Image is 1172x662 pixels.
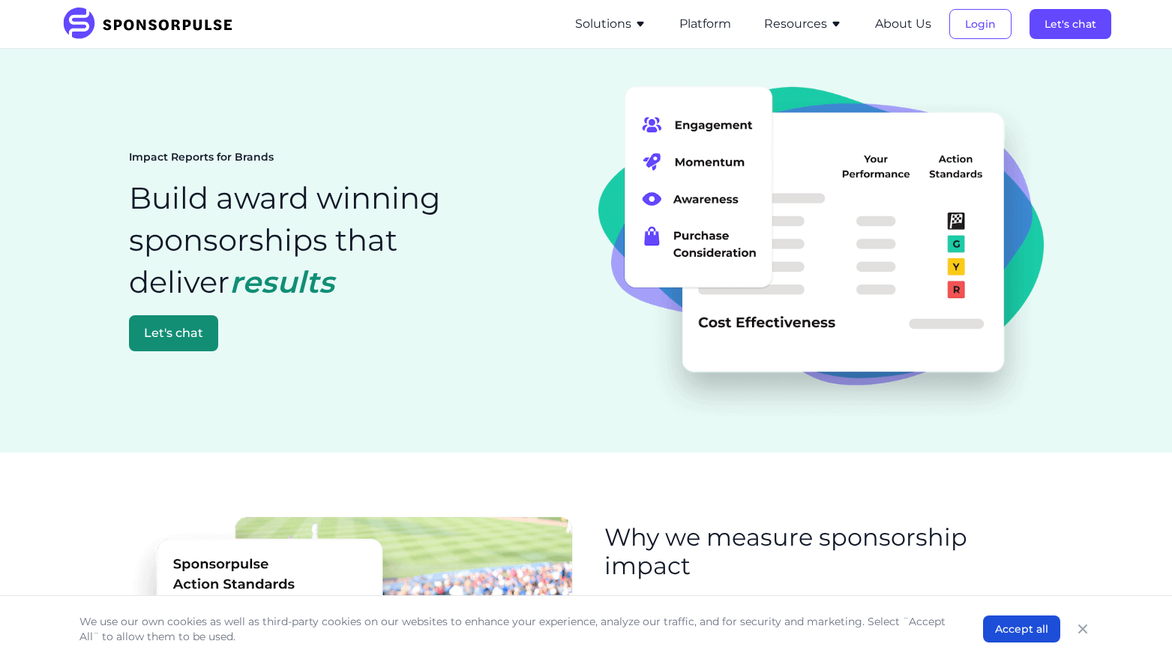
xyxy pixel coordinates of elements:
a: Platform [679,17,731,31]
a: Login [949,17,1012,31]
p: We use our own cookies as well as third-party cookies on our websites to enhance your experience,... [79,614,953,644]
button: Solutions [575,15,646,33]
button: Platform [679,15,731,33]
button: Login [949,9,1012,39]
button: Close [1072,618,1093,639]
a: Let's chat [129,315,574,351]
span: results [229,263,334,300]
h2: Why we measure sponsorship impact [604,523,1038,581]
img: SponsorPulse [61,8,244,41]
button: Resources [764,15,842,33]
a: About Us [875,17,931,31]
button: Let's chat [1030,9,1111,39]
a: Let's chat [1030,17,1111,31]
button: Accept all [983,615,1060,642]
span: Impact Reports for Brands [129,150,274,165]
button: Let's chat [129,315,218,351]
iframe: Chat Widget [1097,590,1172,662]
h1: Build award winning sponsorships that deliver [129,177,574,303]
button: About Us [875,15,931,33]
